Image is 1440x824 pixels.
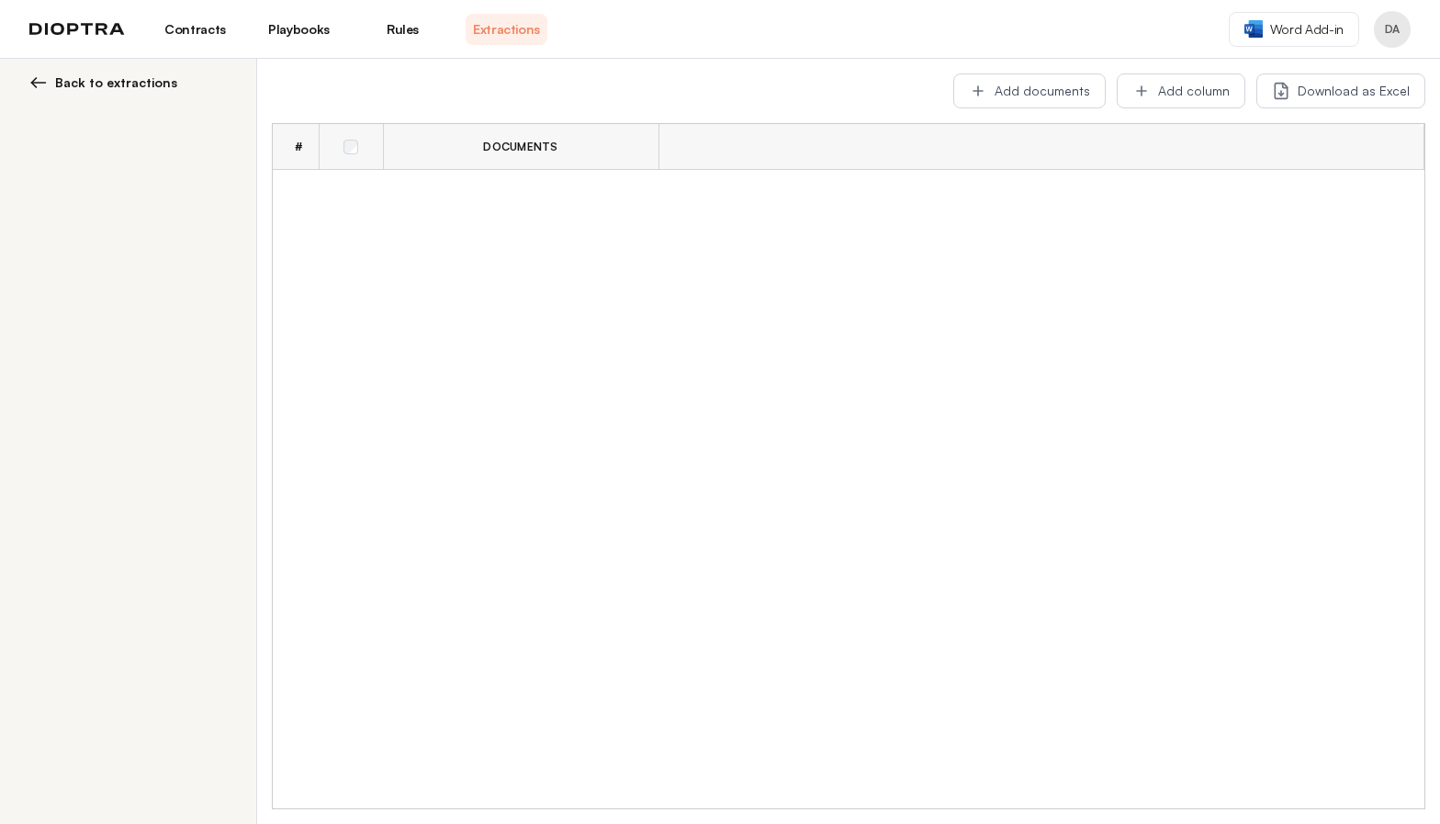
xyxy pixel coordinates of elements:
[1270,20,1344,39] span: Word Add-in
[1256,73,1425,108] button: Download as Excel
[29,73,234,92] button: Back to extractions
[466,14,547,45] a: Extractions
[154,14,236,45] a: Contracts
[953,73,1106,108] button: Add documents
[1117,73,1245,108] button: Add column
[29,73,48,92] img: left arrow
[1244,20,1263,38] img: word
[1374,11,1411,48] button: Profile menu
[362,14,444,45] a: Rules
[55,73,177,92] span: Back to extractions
[383,124,658,170] th: Documents
[258,14,340,45] a: Playbooks
[273,124,319,170] th: #
[29,23,125,36] img: logo
[1229,12,1359,47] a: Word Add-in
